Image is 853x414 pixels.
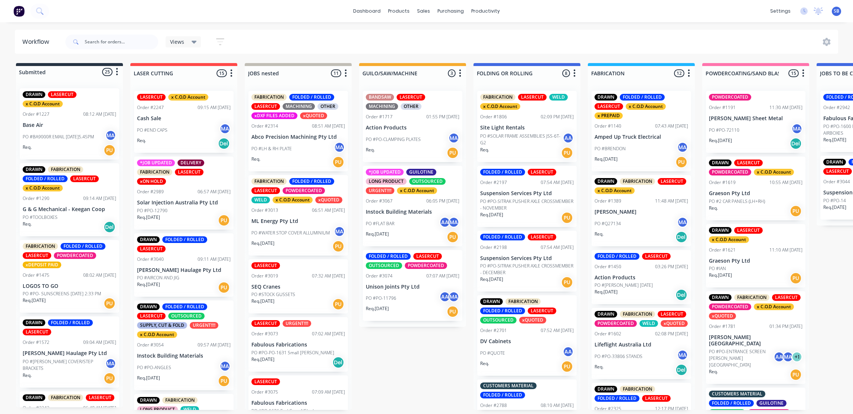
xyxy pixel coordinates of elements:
[54,252,96,259] div: POWDERCOATED
[769,179,802,186] div: 10:55 AM [DATE]
[251,291,295,298] p: PO #STOCK GUSSETS
[519,317,546,323] div: xQUOTED
[677,142,688,153] div: MA
[366,209,459,215] p: Instock Building Materials
[406,169,436,175] div: GUILOTINE
[709,137,732,144] p: Req. [DATE]
[480,147,489,153] p: Req.
[561,276,573,288] div: PU
[363,91,462,162] div: BANDSAWLASERCUTMACHININGOTHEROrder #171701:55 PM [DATE]Action ProductsPO #PO-CLAMPING PLATESMAReq.PU
[541,179,574,186] div: 07:54 AM [DATE]
[251,262,280,269] div: LASERCUT
[175,169,204,175] div: LASERCUT
[480,190,574,197] p: Suspension Services Pty Ltd
[366,103,398,110] div: MACHINING
[20,240,119,313] div: FABRICATIONFOLDED / ROLLEDLASERCUTPOWDERCOATEDxDEPOSIT PAIDOrder #147508:02 AM [DATE]LOGOS TO GOP...
[480,211,503,218] p: Req. [DATE]
[334,142,345,153] div: MA
[480,103,520,110] div: x C.O.D Account
[397,94,425,101] div: LASERCUT
[251,298,274,305] p: Req. [DATE]
[248,175,348,256] div: FABRICATIONFOLDED / ROLLEDLASERCUTPOWDERCOATEDWELDx C.O.D AccountxQUOTEDOrder #301306:51 AM [DATE...
[706,291,805,384] div: DRAWNFABRICATIONLASERCUTPOWDERCOATEDx C.O.D AccountxQUOTEDOrder #178101:34 PM [DATE][PERSON_NAME]...
[477,295,577,376] div: DRAWNFABRICATIONFOLDED / ROLLEDLASERCUTOUTSOURCEDxQUOTEDOrder #270107:52 AM [DATE]DV CabinetsPO #...
[315,197,342,203] div: xQUOTED
[190,322,218,329] div: URGENT!!!!
[283,187,325,194] div: POWDERCOATED
[834,8,839,14] span: SB
[518,94,547,101] div: LASERCUT
[23,339,49,346] div: Order #1572
[366,169,404,175] div: *JOB UPDATED
[448,217,459,228] div: MA
[289,178,334,185] div: FOLDED / ROLLED
[334,226,345,237] div: MA
[251,218,345,224] p: ML Energy Pty Ltd
[251,187,280,194] div: LASERCUT
[366,147,375,153] p: Req.
[595,282,653,289] p: PO #[PERSON_NAME] [DATE]
[658,178,686,185] div: LASERCUT
[505,298,541,305] div: FABRICATION
[823,168,852,175] div: LASERCUT
[480,308,525,314] div: FOLDED / ROLLED
[642,253,671,260] div: LASERCUT
[677,217,688,228] div: MA
[734,227,763,234] div: LASERCUT
[561,147,573,159] div: PU
[655,263,688,270] div: 03:26 PM [DATE]
[137,188,164,195] div: Order #2989
[104,221,115,233] div: Del
[23,166,45,173] div: DRAWN
[105,130,116,141] div: MA
[709,104,736,111] div: Order #1191
[595,263,621,270] div: Order #1450
[23,134,94,140] p: PO #BA9000R EMAIL [DATE]5.45PM
[23,252,51,259] div: LASERCUT
[312,123,345,129] div: 08:51 AM [DATE]
[251,94,287,101] div: FABRICATION
[251,134,345,140] p: Abco Precision Machining Pty Ltd
[23,272,49,279] div: Order #1475
[480,94,515,101] div: FABRICATION
[480,169,525,175] div: FOLDED / ROLLED
[23,329,51,335] div: LASERCUT
[251,320,280,327] div: LASERCUT
[134,91,234,153] div: LASERCUTx C.O.D AccountOrder #224709:15 AM [DATE]Cash SalePO #END CAPSMAReq.Del
[405,262,447,269] div: POWDERCOATED
[541,327,574,334] div: 07:52 AM [DATE]
[734,294,769,301] div: FABRICATION
[251,207,278,214] div: Order #3013
[480,125,574,131] p: Site Light Rentals
[480,338,574,345] p: DV Cabinets
[592,91,691,171] div: DRAWNFOLDED / ROLLEDLASERCUTx C.O.D Accountx PREPAIDOrder #114007:43 AM [DATE]Amped Up Truck Elec...
[332,298,344,310] div: PU
[251,156,260,162] p: Req.
[137,246,166,252] div: LASERCUT
[709,198,765,205] p: PO #2 CAR PANELS (LH+RH)
[137,214,160,221] p: Req. [DATE]
[754,303,794,310] div: x C.O.D Account
[61,243,105,250] div: FOLDED / ROLLED
[23,195,49,202] div: Order #1290
[23,319,45,326] div: DRAWN
[23,206,116,213] p: G & G Mechanical - Keegan Coop
[23,283,116,289] p: LOGOS TO GO
[769,323,802,330] div: 01:34 PM [DATE]
[823,104,850,111] div: Order #2942
[363,250,462,321] div: FOLDED / ROLLEDLASERCUTOUTSOURCEDPOWDERCOATEDOrder #307407:07 AM [DATE]Unison Joints Pty LtdPO #P...
[620,178,655,185] div: FABRICATION
[706,157,805,220] div: DRAWNLASERCUTPOWDERCOATEDx C.O.D AccountOrder #161910:55 AM [DATE]Graeson Pty LtdPO #2 CAR PANELS...
[769,104,802,111] div: 11:30 AM [DATE]
[709,160,732,166] div: DRAWN
[332,156,344,168] div: PU
[248,91,348,171] div: FABRICATIONFOLDED / ROLLEDLASERCUTMACHININGOTHERxDXF FILES ADDEDxQUOTEDOrder #231408:51 AM [DATE]...
[595,94,617,101] div: DRAWN
[549,94,568,101] div: WELD
[332,240,344,252] div: PU
[137,236,160,243] div: DRAWN
[439,291,450,302] div: AA
[137,200,231,206] p: Solar Injection Australia Pty Ltd
[248,317,348,372] div: LASERCUTURGENT!!!!Order #307307:02 AM [DATE]Fabulous FabricationsPO #PO-PO-1631 Small [PERSON_NAM...
[312,207,345,214] div: 06:51 AM [DATE]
